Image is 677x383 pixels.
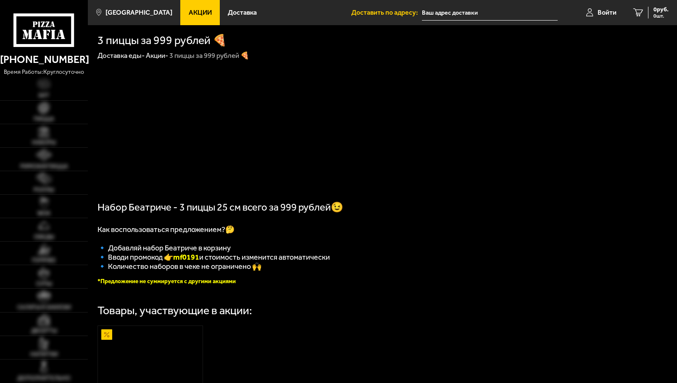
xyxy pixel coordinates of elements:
span: Десерты [31,328,57,334]
a: Акции- [146,51,168,60]
div: 3 пиццы за 999 рублей 🍕 [169,51,249,60]
span: Роллы [34,187,54,193]
span: Хит [38,93,50,99]
span: Салаты и закуски [17,305,71,310]
span: WOK [37,211,50,216]
span: Набор Беатриче - 3 пиццы 25 см всего за 999 рублей😉 [97,201,343,213]
span: Доставка [228,9,257,16]
a: Доставка еды- [97,51,145,60]
span: Дополнительно [17,375,71,381]
span: 0 руб. [653,7,669,13]
input: Ваш адрес доставки [422,5,557,21]
span: Горячее [32,258,56,263]
span: 🔹 Количество наборов в чеке не ограничено 🙌 [97,262,261,271]
span: Доставить по адресу: [351,9,422,16]
div: Товары, участвующие в акции: [97,305,252,316]
h1: 3 пиццы за 999 рублей 🍕 [97,35,227,46]
span: Пицца [34,116,54,122]
span: Обеды [34,234,54,240]
span: Войти [598,9,616,16]
span: 🔹 Вводи промокод 👉 и стоимость изменится автоматически [97,253,330,262]
span: Напитки [30,352,58,357]
span: Супы [36,281,52,287]
span: Акции [189,9,212,16]
span: Наборы [32,140,56,146]
span: 0 шт. [653,13,669,18]
img: Акционный [101,329,112,340]
span: 🔹 Добавляй набор Беатриче в корзину [97,243,231,253]
span: [GEOGRAPHIC_DATA] [105,9,172,16]
span: Римская пицца [20,164,68,169]
font: *Предложение не суммируется с другими акциями [97,278,236,285]
b: mf0191 [173,253,199,262]
span: Как воспользоваться предложением?🤔 [97,225,234,234]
